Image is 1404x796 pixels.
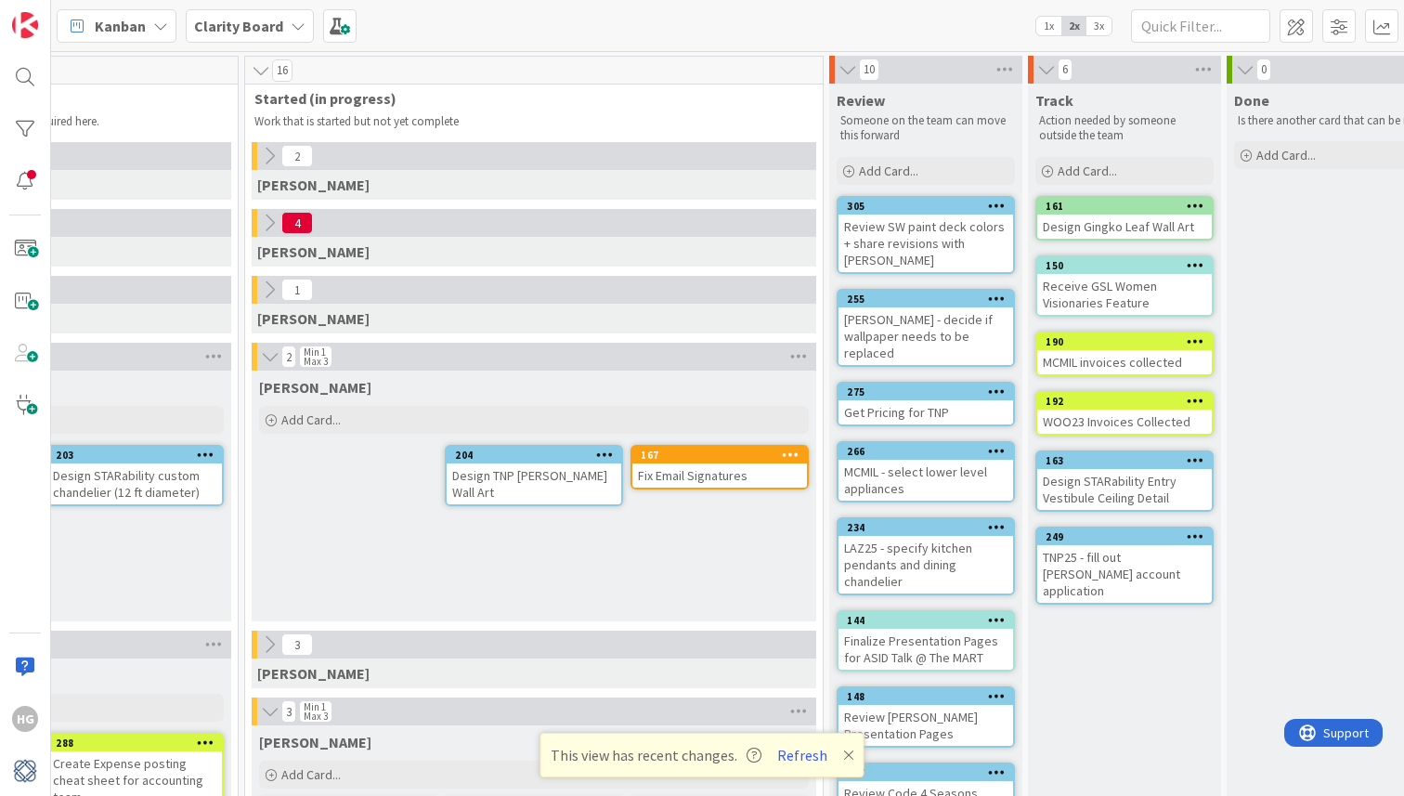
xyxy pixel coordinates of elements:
div: 266 [838,443,1013,460]
div: 204 [455,449,621,462]
div: 275 [838,384,1013,400]
div: Design STARability Entry Vestibule Ceiling Detail [1037,469,1212,510]
p: Action needed by someone outside the team [1039,113,1210,144]
span: Gina [257,176,370,194]
span: Add Card... [1058,163,1117,179]
div: 190 [1037,333,1212,350]
span: Lisa K. [257,309,370,328]
div: Design TNP [PERSON_NAME] Wall Art [447,463,621,504]
div: 147 [838,764,1013,781]
div: 305Review SW paint deck colors + share revisions with [PERSON_NAME] [838,198,1013,272]
div: Review SW paint deck colors + share revisions with [PERSON_NAME] [838,215,1013,272]
span: 10 [859,59,879,81]
div: 150Receive GSL Women Visionaries Feature [1037,257,1212,315]
div: Max 3 [304,711,328,721]
div: WOO23 Invoices Collected [1037,410,1212,434]
span: Walter [257,664,370,683]
span: Kanban [95,15,146,37]
div: 163 [1046,454,1212,467]
p: Work that is started but not yet complete [254,114,813,129]
div: Min 1 [304,702,326,711]
div: Max 3 [304,357,328,366]
span: Support [39,3,84,25]
span: 2 [281,346,296,368]
span: Add Card... [281,411,341,428]
span: Add Card... [1256,147,1316,163]
div: 249 [1046,530,1212,543]
span: 3 [281,633,313,656]
a: 144Finalize Presentation Pages for ASID Talk @ The MART [837,610,1015,672]
span: 6 [1058,59,1072,81]
a: 163Design STARability Entry Vestibule Ceiling Detail [1035,450,1214,512]
div: 203 [47,447,222,463]
div: 163 [1037,452,1212,469]
div: 305 [847,200,1013,213]
span: Add Card... [281,766,341,783]
a: 203Design STARability custom chandelier (12 ft diameter) [45,445,224,506]
span: 0 [1256,59,1271,81]
div: 255 [847,293,1013,306]
div: Fix Email Signatures [632,463,807,488]
div: 147 [847,766,1013,779]
div: Review [PERSON_NAME] Presentation Pages [838,705,1013,746]
div: 249TNP25 - fill out [PERSON_NAME] account application [1037,528,1212,603]
div: Get Pricing for TNP [838,400,1013,424]
a: 275Get Pricing for TNP [837,382,1015,426]
div: 167Fix Email Signatures [632,447,807,488]
div: HG [12,706,38,732]
div: Min 1 [304,347,326,357]
div: LAZ25 - specify kitchen pendants and dining chandelier [838,536,1013,594]
div: 288 [56,737,222,750]
a: 266MCMIL - select lower level appliances [837,441,1015,502]
a: 167Fix Email Signatures [630,445,809,489]
div: 234 [847,521,1013,534]
div: 167 [632,447,807,463]
div: 275 [847,385,1013,398]
div: 266 [847,445,1013,458]
div: 275Get Pricing for TNP [838,384,1013,424]
div: 255[PERSON_NAME] - decide if wallpaper needs to be replaced [838,291,1013,365]
span: 1x [1036,17,1061,35]
span: 3 [281,700,296,723]
span: Add Card... [859,163,918,179]
a: 192WOO23 Invoices Collected [1035,391,1214,436]
span: 2x [1061,17,1086,35]
div: 161 [1046,200,1212,213]
div: 192 [1037,393,1212,410]
span: 3x [1086,17,1111,35]
div: 148 [847,690,1013,703]
div: 161Design Gingko Leaf Wall Art [1037,198,1212,239]
div: 204Design TNP [PERSON_NAME] Wall Art [447,447,621,504]
div: 203Design STARability custom chandelier (12 ft diameter) [47,447,222,504]
div: 144Finalize Presentation Pages for ASID Talk @ The MART [838,612,1013,670]
div: 288 [47,735,222,751]
div: 203 [56,449,222,462]
input: Quick Filter... [1131,9,1270,43]
a: 305Review SW paint deck colors + share revisions with [PERSON_NAME] [837,196,1015,274]
b: Clarity Board [194,17,283,35]
div: TNP25 - fill out [PERSON_NAME] account application [1037,545,1212,603]
div: 144 [847,614,1013,627]
div: 163Design STARability Entry Vestibule Ceiling Detail [1037,452,1212,510]
div: 150 [1037,257,1212,274]
div: 266MCMIL - select lower level appliances [838,443,1013,501]
span: 1 [281,279,313,301]
a: 148Review [PERSON_NAME] Presentation Pages [837,686,1015,748]
button: Refresh [771,743,834,767]
span: 2 [281,145,313,167]
a: 190MCMIL invoices collected [1035,332,1214,376]
span: Done [1234,91,1269,110]
a: 204Design TNP [PERSON_NAME] Wall Art [445,445,623,506]
span: Track [1035,91,1073,110]
div: 192WOO23 Invoices Collected [1037,393,1212,434]
div: Design Gingko Leaf Wall Art [1037,215,1212,239]
a: 234LAZ25 - specify kitchen pendants and dining chandelier [837,517,1015,595]
div: MCMIL invoices collected [1037,350,1212,374]
span: Philip [259,733,371,751]
div: 161 [1037,198,1212,215]
div: Receive GSL Women Visionaries Feature [1037,274,1212,315]
a: 150Receive GSL Women Visionaries Feature [1035,255,1214,317]
div: MCMIL - select lower level appliances [838,460,1013,501]
a: 255[PERSON_NAME] - decide if wallpaper needs to be replaced [837,289,1015,367]
p: Someone on the team can move this forward [840,113,1011,144]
